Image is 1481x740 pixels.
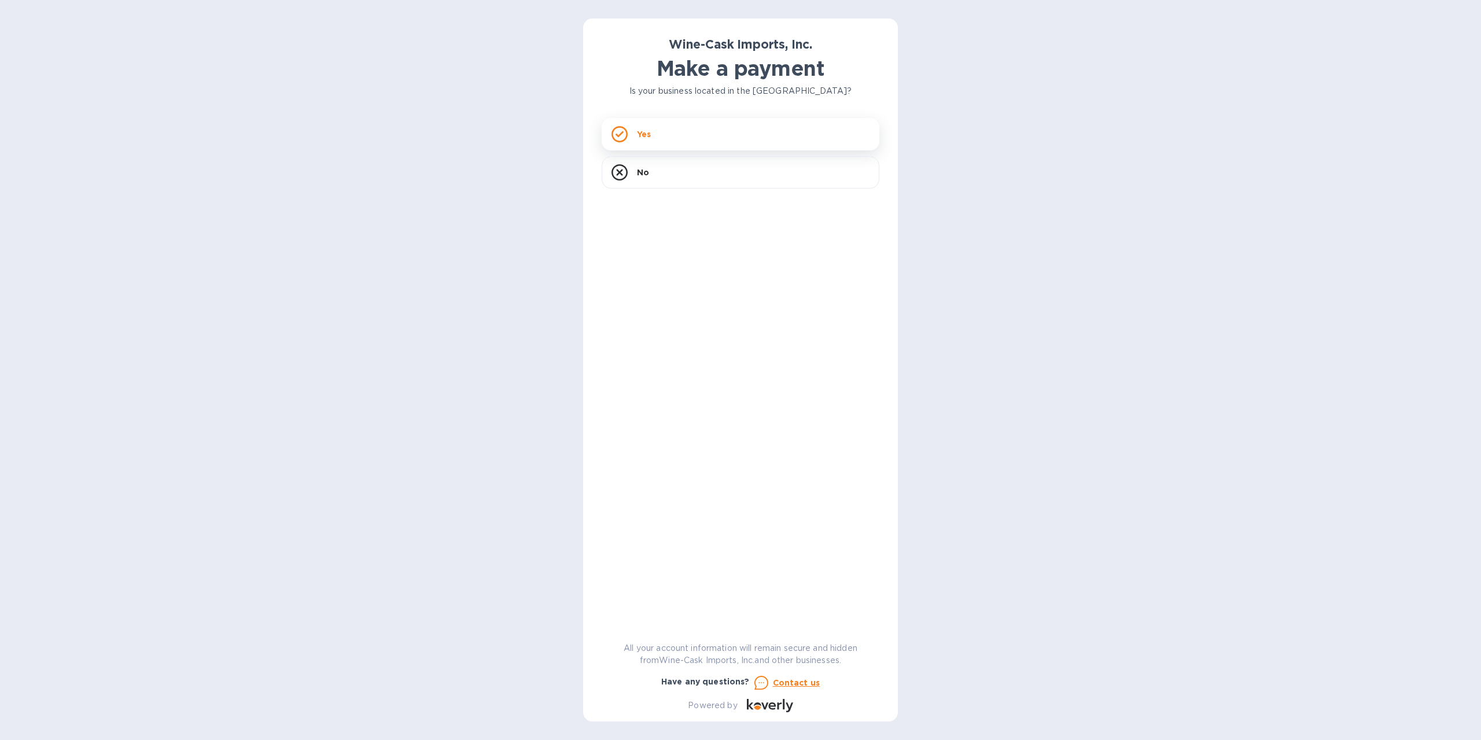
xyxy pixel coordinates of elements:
p: Yes [637,128,651,140]
p: All your account information will remain secure and hidden from Wine-Cask Imports, Inc. and other... [602,642,879,667]
b: Have any questions? [661,677,750,686]
p: Is your business located in the [GEOGRAPHIC_DATA]? [602,85,879,97]
b: Wine-Cask Imports, Inc. [669,37,812,51]
p: No [637,167,649,178]
u: Contact us [773,678,820,687]
p: Powered by [688,699,737,712]
h1: Make a payment [602,56,879,80]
